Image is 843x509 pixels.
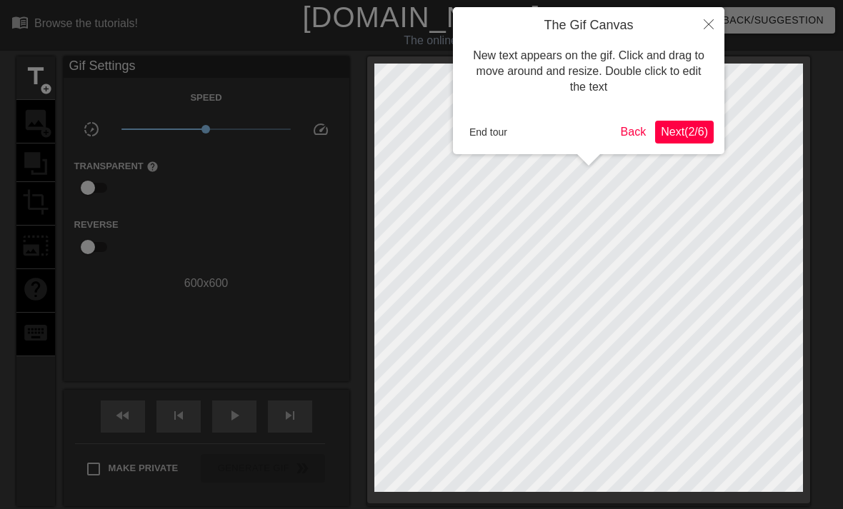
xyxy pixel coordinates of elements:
h4: The Gif Canvas [464,18,714,34]
div: New text appears on the gif. Click and drag to move around and resize. Double click to edit the text [464,34,714,110]
button: Next [655,121,714,143]
button: Close [693,7,724,40]
button: Back [615,121,652,143]
span: Next ( 2 / 6 ) [661,126,708,138]
button: End tour [464,121,513,143]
